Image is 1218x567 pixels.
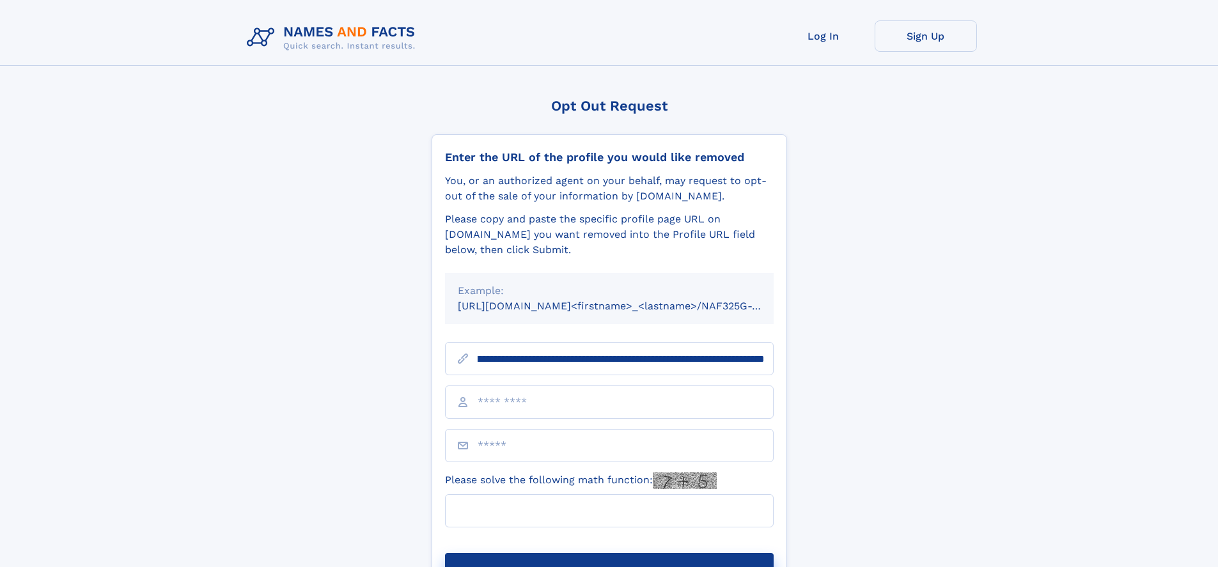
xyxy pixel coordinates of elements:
[772,20,875,52] a: Log In
[445,173,774,204] div: You, or an authorized agent on your behalf, may request to opt-out of the sale of your informatio...
[875,20,977,52] a: Sign Up
[432,98,787,114] div: Opt Out Request
[458,283,761,299] div: Example:
[445,472,717,489] label: Please solve the following math function:
[242,20,426,55] img: Logo Names and Facts
[458,300,798,312] small: [URL][DOMAIN_NAME]<firstname>_<lastname>/NAF325G-xxxxxxxx
[445,212,774,258] div: Please copy and paste the specific profile page URL on [DOMAIN_NAME] you want removed into the Pr...
[445,150,774,164] div: Enter the URL of the profile you would like removed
